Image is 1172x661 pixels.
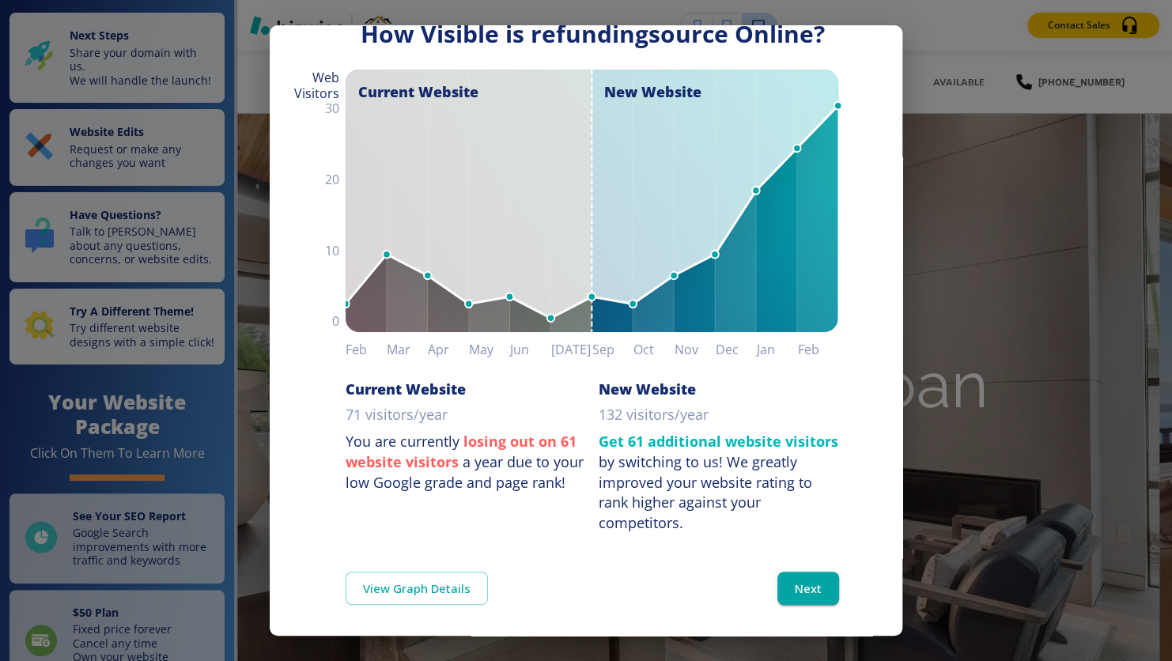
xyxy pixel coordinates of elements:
h6: Oct [633,338,675,361]
h6: Mar [387,338,428,361]
h6: May [469,338,510,361]
button: Next [777,572,839,605]
h6: Sep [592,338,633,361]
h6: New Website [599,380,696,398]
p: You are currently a year due to your low Google grade and page rank! [346,432,586,493]
h6: Feb [798,338,839,361]
h6: Current Website [346,380,466,398]
p: 132 visitors/year [599,405,709,425]
h6: Dec [716,338,757,361]
strong: Get 61 additional website visitors [599,432,838,451]
p: 71 visitors/year [346,405,448,425]
h6: Apr [428,338,469,361]
div: We greatly improved your website rating to rank higher against your competitors. [599,452,812,532]
a: View Graph Details [346,572,488,605]
h6: [DATE] [551,338,592,361]
strong: losing out on 61 website visitors [346,432,577,471]
p: by switching to us! [599,432,839,534]
h6: Feb [346,338,387,361]
h6: Jan [757,338,798,361]
h6: Nov [675,338,716,361]
h6: Jun [510,338,551,361]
